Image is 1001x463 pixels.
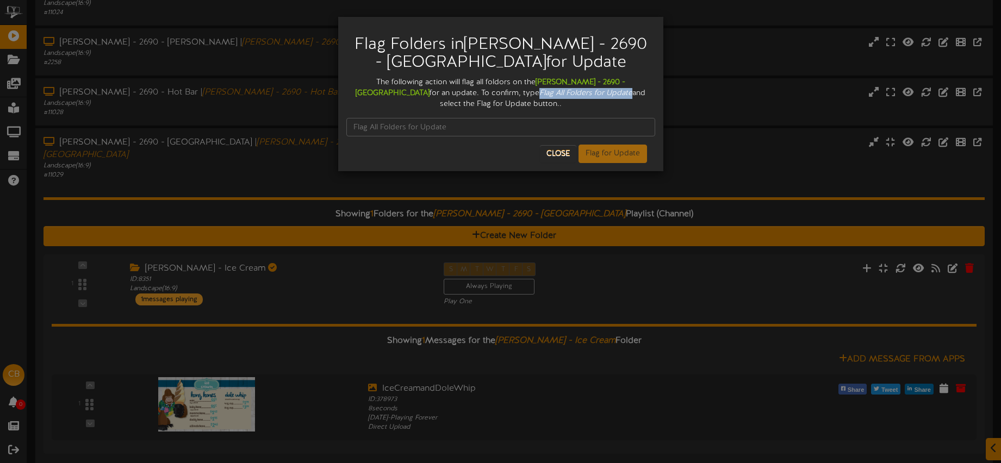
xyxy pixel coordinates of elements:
[346,77,655,110] div: The following action will flag all foldors on the for an update. To confirm, type and select the ...
[540,145,576,162] button: Close
[579,145,647,163] button: Flag for Update
[355,36,647,72] h2: Flag Folders in [PERSON_NAME] - 2690 - [GEOGRAPHIC_DATA] for Update
[346,118,655,136] input: Flag All Folders for Update
[539,89,632,97] i: Flag All Folders for Update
